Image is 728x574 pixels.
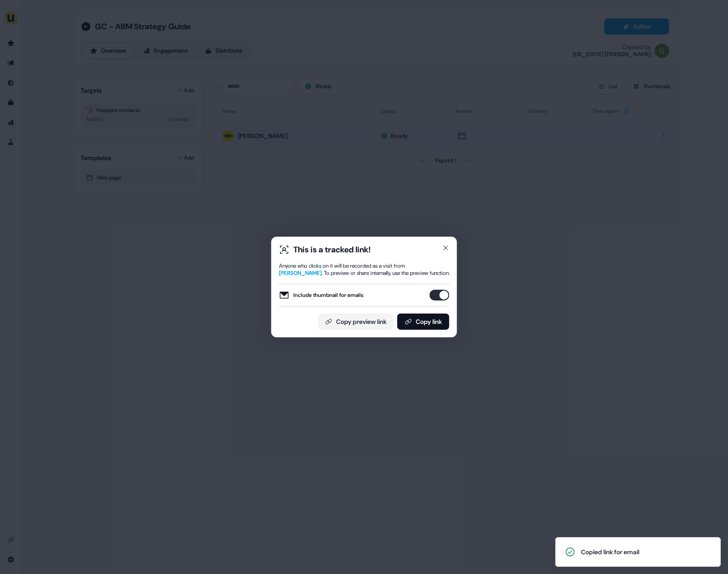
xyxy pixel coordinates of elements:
button: Copy preview link [318,314,394,330]
button: Copy link [397,314,449,330]
label: Include thumbnail for emails [279,290,364,300]
div: Anyone who clicks on it will be recorded as a visit from . To preview or share internally, use th... [279,262,449,277]
div: Copied link for email [581,547,639,556]
span: [PERSON_NAME] [279,269,322,277]
div: This is a tracked link! [293,244,371,255]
